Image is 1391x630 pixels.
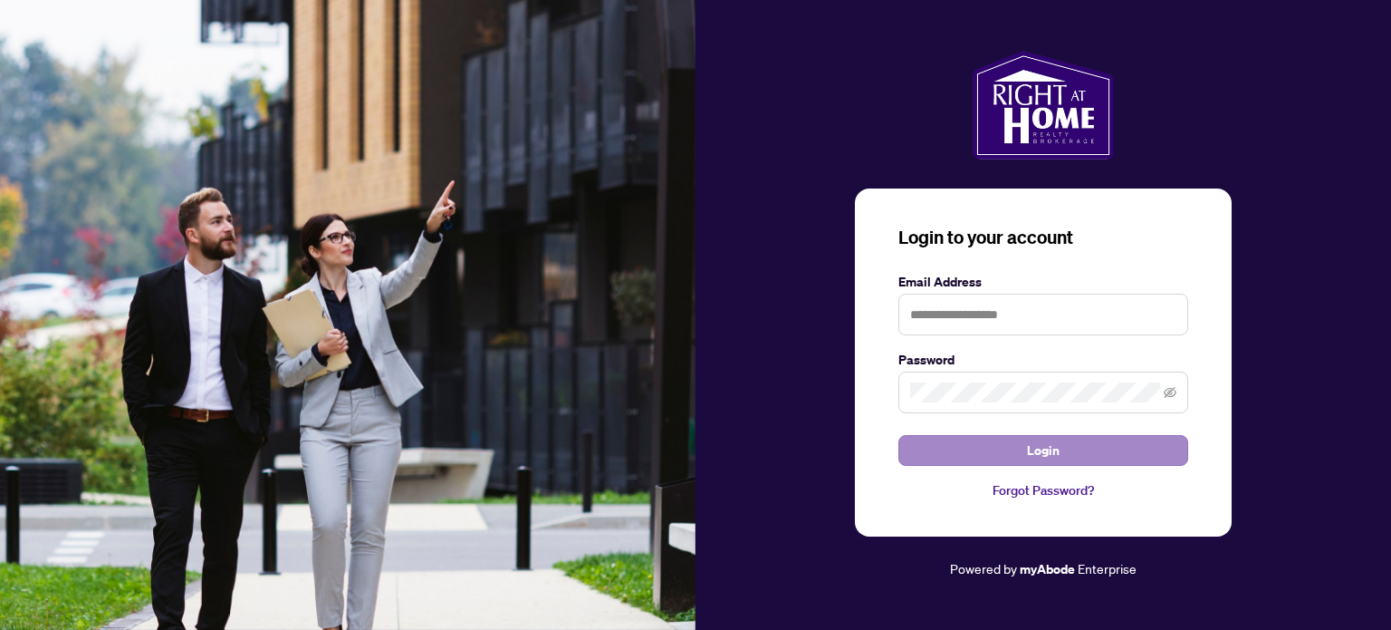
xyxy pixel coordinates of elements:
span: Enterprise [1078,560,1137,577]
a: myAbode [1020,559,1075,579]
span: Powered by [950,560,1017,577]
a: Forgot Password? [898,480,1188,500]
span: Login [1027,436,1060,465]
label: Password [898,350,1188,370]
h3: Login to your account [898,225,1188,250]
button: Login [898,435,1188,466]
label: Email Address [898,272,1188,292]
span: eye-invisible [1164,386,1176,399]
img: ma-logo [973,51,1113,160]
